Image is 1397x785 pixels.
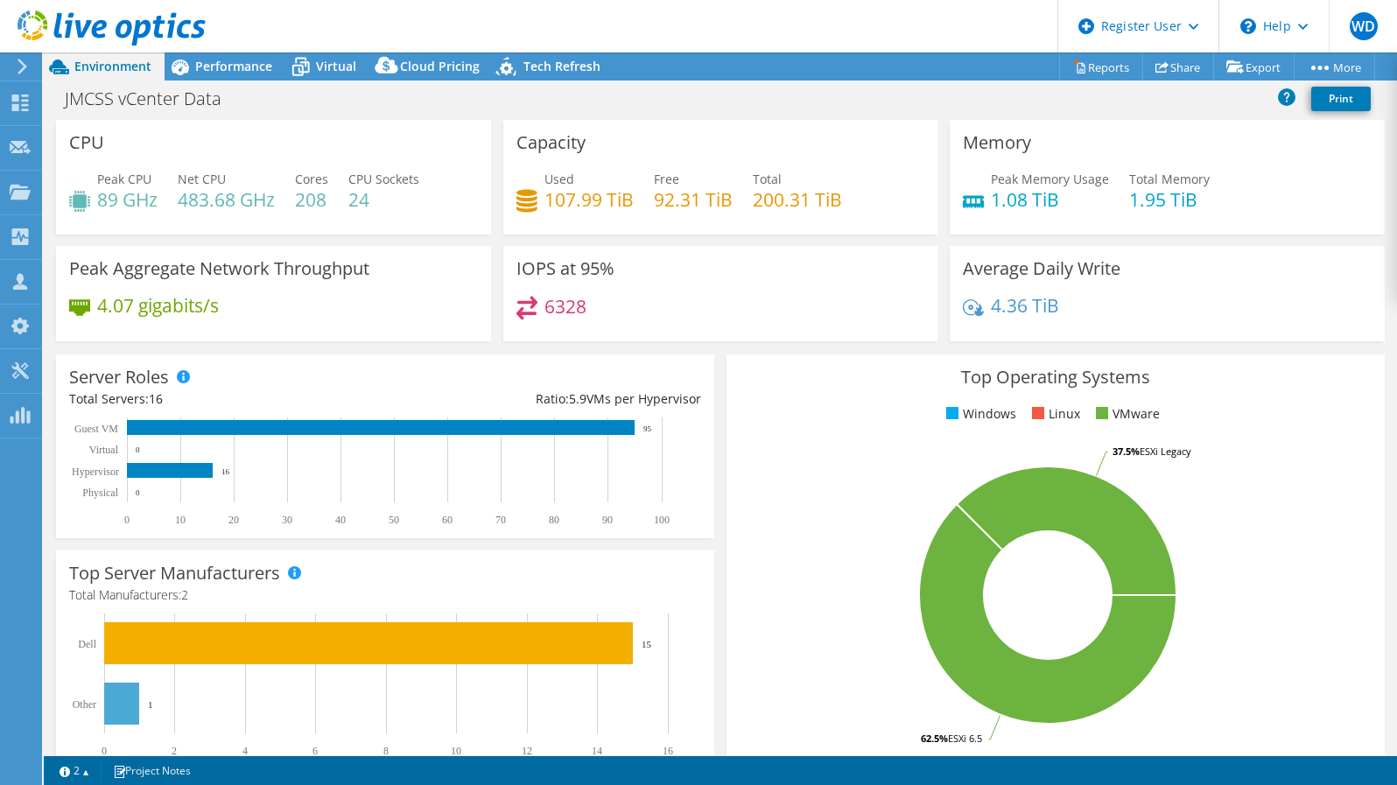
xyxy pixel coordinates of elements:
[136,488,140,497] text: 0
[172,745,177,757] text: 2
[175,514,186,526] text: 10
[195,58,272,74] span: Performance
[523,58,600,74] span: Tech Refresh
[78,638,96,650] text: Dell
[69,259,369,278] h3: Peak Aggregate Network Throughput
[753,190,842,209] h4: 200.31 TiB
[1350,12,1378,40] span: WD
[89,444,119,456] text: Virtual
[178,190,275,209] h4: 483.68 GHz
[181,586,188,603] span: 2
[69,368,169,387] h3: Server Roles
[74,423,118,435] text: Guest VM
[549,514,559,526] text: 80
[242,745,248,757] text: 4
[654,171,679,187] span: Free
[544,190,634,209] h4: 107.99 TiB
[963,259,1120,278] h3: Average Daily Write
[312,745,318,757] text: 6
[101,760,203,781] a: Project Notes
[948,732,982,745] tspan: ESXi 6.5
[97,171,151,187] span: Peak CPU
[991,296,1059,315] h4: 4.36 TiB
[97,190,158,209] h4: 89 GHz
[522,745,532,757] text: 12
[1213,53,1295,81] a: Export
[97,296,219,315] h4: 4.07 gigabits/s
[69,389,385,409] div: Total Servers:
[82,487,118,499] text: Physical
[991,171,1109,187] span: Peak Memory Usage
[389,514,399,526] text: 50
[569,390,586,407] span: 5.9
[335,514,346,526] text: 40
[178,171,226,187] span: Net CPU
[348,171,419,187] span: CPU Sockets
[102,745,107,757] text: 0
[654,514,670,526] text: 100
[149,390,163,407] span: 16
[295,190,328,209] h4: 208
[228,514,239,526] text: 20
[516,259,614,278] h3: IOPS at 95%
[544,297,586,316] h4: 6328
[1129,190,1210,209] h4: 1.95 TiB
[643,424,652,433] text: 95
[442,514,453,526] text: 60
[47,760,102,781] a: 2
[451,745,461,757] text: 10
[963,133,1031,152] h3: Memory
[57,89,249,109] h1: JMCSS vCenter Data
[385,389,701,409] div: Ratio: VMs per Hypervisor
[942,404,1016,424] li: Windows
[1092,404,1160,424] li: VMware
[1142,53,1214,81] a: Share
[295,171,328,187] span: Cores
[148,699,153,710] text: 1
[69,585,701,605] h4: Total Manufacturers:
[221,467,230,476] text: 16
[654,190,733,209] h4: 92.31 TiB
[544,171,574,187] span: Used
[495,514,506,526] text: 70
[602,514,613,526] text: 90
[516,133,586,152] h3: Capacity
[921,732,948,745] tspan: 62.5%
[69,564,280,583] h3: Top Server Manufacturers
[1059,53,1143,81] a: Reports
[383,745,389,757] text: 8
[73,698,96,711] text: Other
[991,190,1109,209] h4: 1.08 TiB
[282,514,292,526] text: 30
[348,190,419,209] h4: 24
[753,171,782,187] span: Total
[1129,171,1210,187] span: Total Memory
[592,745,602,757] text: 14
[1240,18,1256,34] svg: \n
[1294,53,1375,81] a: More
[316,58,356,74] span: Virtual
[1113,445,1140,458] tspan: 37.5%
[69,133,104,152] h3: CPU
[1028,404,1080,424] li: Linux
[124,514,130,526] text: 0
[74,58,151,74] span: Environment
[642,639,652,649] text: 15
[740,368,1372,387] h3: Top Operating Systems
[663,745,673,757] text: 16
[72,466,119,478] text: Hypervisor
[1311,87,1371,111] a: Print
[1140,445,1191,458] tspan: ESXi Legacy
[136,445,140,454] text: 0
[400,58,480,74] span: Cloud Pricing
